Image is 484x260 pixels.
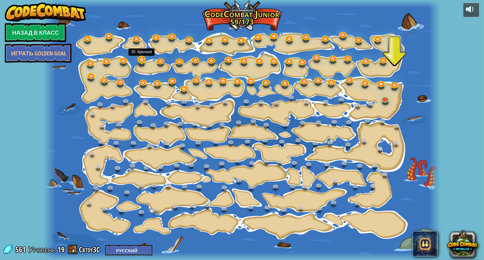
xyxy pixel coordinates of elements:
[463,3,479,17] button: Регулировать громкость
[5,23,66,42] a: Назад в класс
[5,44,72,63] a: Играть Golden Goal
[58,244,65,255] span: 19
[28,244,56,255] span: Уровень
[15,244,28,255] span: 561
[79,244,102,255] a: Crtdy3C
[5,3,86,22] img: CodeCombat - Learn how to code by playing a game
